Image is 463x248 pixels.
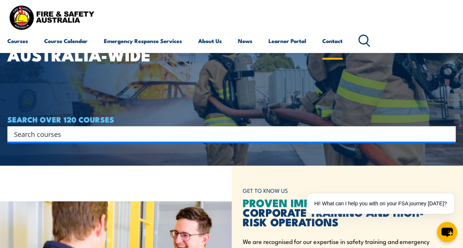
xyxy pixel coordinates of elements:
[269,32,306,50] a: Learner Portal
[14,128,439,139] input: Search input
[44,32,88,50] a: Course Calendar
[443,129,453,139] button: Search magnifier button
[243,194,346,211] span: PROVEN IMPACT IN
[243,184,445,198] h6: GET TO KNOW US
[238,32,252,50] a: News
[198,32,222,50] a: About Us
[307,193,454,214] div: Hi! What can I help you with on your FSA journey [DATE]?
[104,32,182,50] a: Emergency Response Services
[243,198,445,226] h2: CORPORATE TRAINING AND HIGH-RISK OPERATIONS
[7,115,456,123] h4: SEARCH OVER 120 COURSES
[7,32,28,50] a: Courses
[322,32,343,50] a: Contact
[15,129,441,139] form: Search form
[437,222,457,242] button: chat-button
